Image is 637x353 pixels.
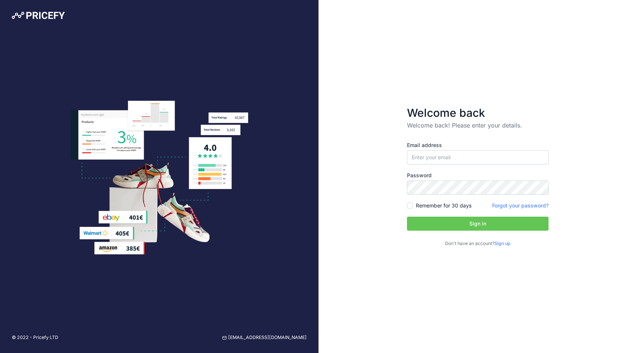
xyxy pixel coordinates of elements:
label: Password [407,172,549,179]
p: © 2022 - Pricefy LTD [12,334,58,341]
a: Sign up [494,241,511,246]
label: Email address [407,141,549,149]
p: Welcome back! Please enter your details. [407,121,549,130]
label: Remember for 30 days [416,202,471,209]
input: Enter your email [407,150,549,164]
a: Forgot your password? [492,202,549,209]
img: Pricefy [12,12,65,19]
button: Sign in [407,217,549,231]
p: Don't have an account? [407,240,549,247]
h3: Welcome back [407,106,549,119]
a: [EMAIL_ADDRESS][DOMAIN_NAME] [222,334,307,341]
